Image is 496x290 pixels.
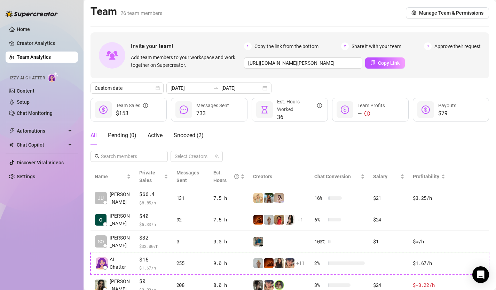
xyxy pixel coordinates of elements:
[139,277,168,285] span: $0
[48,72,58,82] img: AI Chatter
[196,103,229,108] span: Messages Sent
[413,238,445,245] div: $∞ /h
[101,152,158,160] input: Search members
[176,216,205,224] div: 92
[253,237,263,246] img: Eavnc
[213,169,239,184] div: Est. Hours
[176,281,205,289] div: 208
[285,215,294,225] img: ChloeLove
[413,194,445,202] div: $3.25 /h
[95,214,107,226] img: Krish
[176,238,205,245] div: 0
[9,142,14,147] img: Chat Copilot
[156,86,160,90] span: calendar
[98,194,104,202] span: JU
[90,131,97,140] div: All
[406,7,489,18] button: Manage Team & Permissions
[17,54,51,60] a: Team Analytics
[143,102,148,109] span: info-circle
[176,259,205,267] div: 255
[17,125,66,136] span: Automations
[213,85,219,91] span: to
[260,105,269,114] span: hourglass
[139,243,168,250] span: $ 32.00 /h
[357,109,385,118] div: —
[438,109,456,118] span: $79
[253,215,263,225] img: vipchocolate
[17,139,66,150] span: Chat Copilot
[370,60,375,65] span: copy
[17,99,30,105] a: Setup
[95,154,100,159] span: search
[314,281,325,289] span: 3 %
[254,42,318,50] span: Copy the link from the bottom
[9,128,15,134] span: thunderbolt
[413,281,445,289] div: $-3.22 /h
[434,42,481,50] span: Approve their request
[90,166,135,187] th: Name
[378,60,400,66] span: Copy Link
[213,238,245,245] div: 0.0 h
[373,216,405,224] div: $24
[373,174,387,179] span: Salary
[139,170,155,183] span: Private Sales
[373,194,405,202] div: $21
[17,88,34,94] a: Content
[176,170,199,183] span: Messages Sent
[413,259,445,267] div: $1.67 /h
[285,258,294,268] img: bonnierides
[108,131,136,140] div: Pending ( 0 )
[438,103,456,108] span: Payouts
[213,85,219,91] span: swap-right
[314,174,351,179] span: Chat Conversion
[17,174,35,179] a: Settings
[253,280,263,290] img: daiisyjane
[422,105,430,114] span: dollar-circle
[373,281,405,289] div: $24
[99,105,108,114] span: dollar-circle
[213,259,245,267] div: 9.0 h
[424,42,432,50] span: 3
[110,212,131,227] span: [PERSON_NAME]
[17,38,72,49] a: Creator Analytics
[413,174,439,179] span: Profitability
[274,280,284,290] img: jadesummersss
[148,132,163,139] span: Active
[98,238,104,245] span: SO
[131,42,244,50] span: Invite your team!
[341,42,349,50] span: 2
[314,238,325,245] span: 100 %
[274,193,284,203] img: anaxmei
[96,257,108,269] img: izzy-ai-chatter-avatar-DDCN_rTZ.svg
[274,258,284,268] img: diandradelgado
[90,5,163,18] h2: Team
[317,98,322,113] span: question-circle
[314,259,325,267] span: 2 %
[17,110,53,116] a: Chat Monitoring
[139,199,168,206] span: $ 8.85 /h
[264,215,274,225] img: Barbi
[116,109,148,118] span: $153
[116,102,148,109] div: Team Sales
[364,111,370,116] span: exclamation-circle
[196,109,229,118] span: 733
[409,209,449,231] td: —
[264,280,274,290] img: bonnierides
[472,266,489,283] div: Open Intercom Messenger
[365,57,405,69] button: Copy Link
[95,173,125,180] span: Name
[139,264,168,271] span: $ 1.67 /h
[352,42,401,50] span: Share it with your team
[419,10,483,16] span: Manage Team & Permissions
[298,216,303,224] span: + 1
[264,258,274,268] img: vipchocolate
[215,154,219,158] span: team
[234,169,239,184] span: question-circle
[341,105,349,114] span: dollar-circle
[373,238,405,245] div: $1
[131,54,241,69] span: Add team members to your workspace and work together on Supercreator.
[10,75,45,81] span: Izzy AI Chatter
[120,10,163,16] span: 26 team members
[139,221,168,228] span: $ 5.33 /h
[264,193,274,203] img: Libby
